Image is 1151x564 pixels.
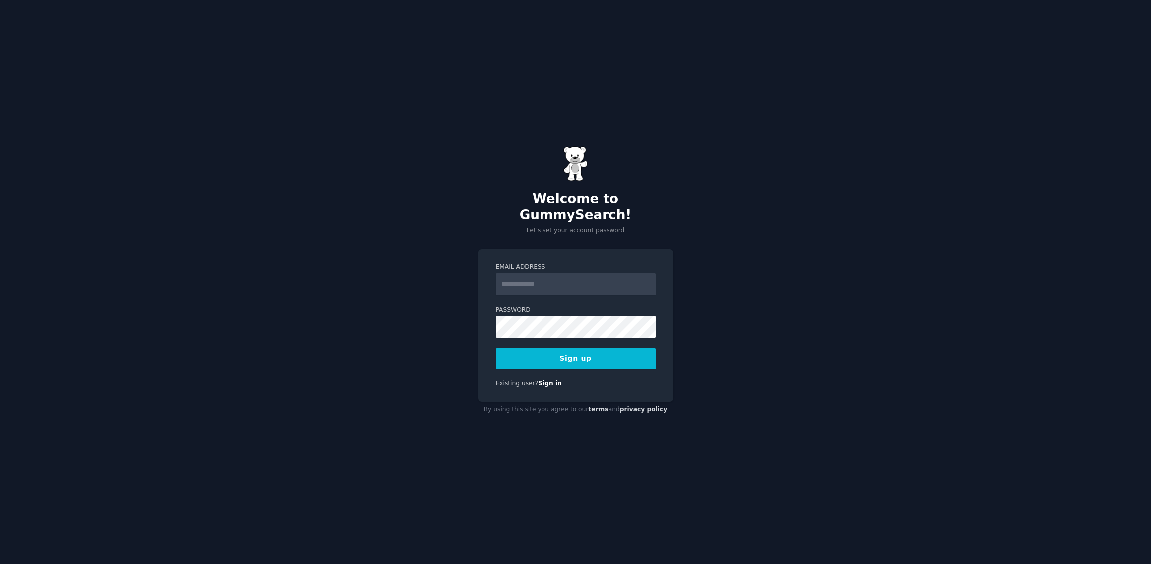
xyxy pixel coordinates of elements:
label: Email Address [496,263,656,272]
span: Existing user? [496,380,539,387]
label: Password [496,306,656,314]
div: By using this site you agree to our and [478,402,673,418]
h2: Welcome to GummySearch! [478,191,673,223]
button: Sign up [496,348,656,369]
a: privacy policy [620,406,668,413]
a: Sign in [538,380,562,387]
p: Let's set your account password [478,226,673,235]
img: Gummy Bear [563,146,588,181]
a: terms [588,406,608,413]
